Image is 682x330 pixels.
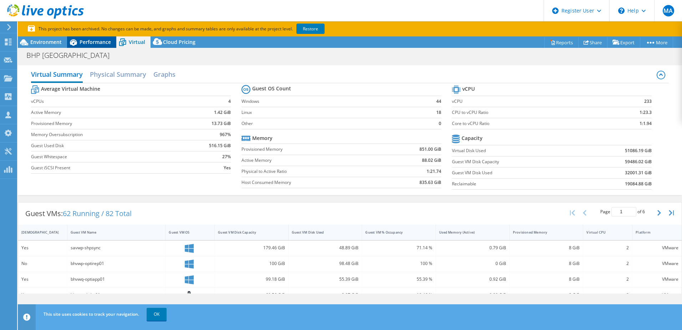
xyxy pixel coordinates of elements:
div: Virtual CPU [586,230,620,235]
label: Linux [241,109,423,116]
div: 100 GiB [218,260,285,267]
div: 2 [586,275,629,283]
label: Guest VM Disk Capacity [452,158,582,165]
span: 62 Running / 82 Total [63,209,132,218]
b: vCPU [462,85,475,92]
label: Active Memory [241,157,383,164]
b: 59486.02 GiB [625,158,652,165]
label: CPU to vCPU Ratio [452,109,606,116]
label: Guest Used Disk [31,142,183,149]
span: Virtual [129,39,145,45]
b: 88.02 GiB [422,157,441,164]
a: Restore [296,24,325,34]
input: jump to page [611,207,636,216]
label: Virtual Disk Used [452,147,582,154]
div: 98.48 GiB [292,260,359,267]
div: VMware [636,275,678,283]
a: Reports [544,37,579,48]
b: 835.63 GiB [419,179,441,186]
b: 19084.88 GiB [625,180,652,187]
b: 13.73 GiB [212,120,231,127]
b: 1.42 GiB [214,109,231,116]
div: bhvwq-optiapp01 [71,275,162,283]
div: VMware [636,291,678,299]
b: 851.00 GiB [419,146,441,153]
span: 6 [642,209,645,215]
div: Guest VM % Occupancy [365,230,424,235]
div: bhvwp-optirep01 [71,260,162,267]
span: MA [663,5,674,16]
h2: Graphs [153,67,175,81]
div: Guest VMs: [18,202,139,225]
div: 100 % [365,260,432,267]
div: 69.56 GiB [218,291,285,299]
div: 0 GiB [439,260,506,267]
div: Guest VM Name [71,230,154,235]
div: 0.92 GiB [439,275,506,283]
b: 27% [222,153,231,160]
b: Average Virtual Machine [41,85,100,92]
label: Guest Whitespace [31,153,183,160]
b: 51086.19 GiB [625,147,652,154]
label: Physical to Active Ratio [241,168,383,175]
b: 4 [228,98,231,105]
div: 2 [586,244,629,252]
label: Guest iSCSI Present [31,164,183,171]
div: 8.97 GiB [292,291,359,299]
b: 1:1.94 [640,120,652,127]
span: This site uses cookies to track your navigation. [44,311,139,317]
div: bhvap-skylin01 [71,291,162,299]
div: Platform [636,230,670,235]
div: 8 GiB [513,260,580,267]
div: 179.46 GiB [218,244,285,252]
h1: BHP [GEOGRAPHIC_DATA] [23,51,121,59]
label: Guest VM Disk Used [452,169,582,176]
b: Memory [252,135,273,142]
a: Export [607,37,640,48]
b: 233 [644,98,652,105]
div: Guest VM Disk Capacity [218,230,276,235]
b: Yes [224,164,231,171]
b: 1:23.3 [640,109,652,116]
div: VMware [636,260,678,267]
b: 1:21.74 [427,168,441,175]
label: Reclaimable [452,180,582,187]
label: Provisioned Memory [31,120,183,127]
span: Performance [80,39,111,45]
div: 0.79 GiB [439,244,506,252]
div: 8 GiB [513,244,580,252]
b: Guest OS Count [252,85,291,92]
h2: Virtual Summary [31,67,83,83]
div: 99.18 GiB [218,275,285,283]
div: Guest VM OS [169,230,203,235]
div: Yes [21,291,64,299]
div: Used Memory (Active) [439,230,498,235]
label: Active Memory [31,109,183,116]
div: No [21,260,64,267]
label: vCPU [452,98,606,105]
div: VMware [636,244,678,252]
label: Core to vCPU Ratio [452,120,606,127]
div: 8 GiB [513,291,580,299]
b: 967% [220,131,231,138]
div: 8 GiB [513,275,580,283]
span: Cloud Pricing [163,39,195,45]
div: Provisioned Memory [513,230,571,235]
div: 2 [586,260,629,267]
b: 44 [436,98,441,105]
b: 32001.31 GiB [625,169,652,176]
div: Guest VM Disk Used [292,230,350,235]
h2: Physical Summary [90,67,146,81]
div: 55.39 GiB [292,275,359,283]
span: Page of [600,207,645,216]
div: 55.39 % [365,275,432,283]
b: 516.15 GiB [209,142,231,149]
b: Capacity [462,135,483,142]
b: 0 [439,120,441,127]
label: Memory Oversubscription [31,131,183,138]
svg: \n [618,7,625,14]
label: Host Consumed Memory [241,179,383,186]
div: Yes [21,275,64,283]
p: This project has been archived. No changes can be made, and graphs and summary tables are only av... [28,25,377,33]
div: 10.46 % [365,291,432,299]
